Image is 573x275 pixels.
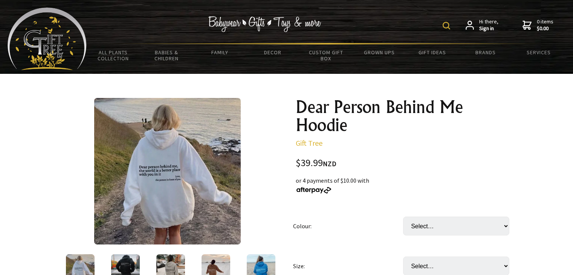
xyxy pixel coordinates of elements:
[523,18,553,32] a: 0 items$0.00
[246,44,299,60] a: Decor
[443,22,450,29] img: product search
[479,25,498,32] strong: Sign in
[512,44,565,60] a: Services
[208,16,321,32] img: Babywear - Gifts - Toys & more
[193,44,246,60] a: Family
[479,18,498,32] span: Hi there,
[296,176,516,194] div: or 4 payments of $10.00 with
[293,206,403,246] td: Colour:
[87,44,140,66] a: All Plants Collection
[94,98,241,244] img: Dear Person Behind Me Hoodie
[296,187,332,194] img: Afterpay
[296,138,322,148] a: Gift Tree
[459,44,512,60] a: Brands
[323,159,336,168] span: NZD
[537,25,553,32] strong: $0.00
[406,44,459,60] a: Gift Ideas
[140,44,193,66] a: Babies & Children
[466,18,498,32] a: Hi there,Sign in
[8,8,87,70] img: Babyware - Gifts - Toys and more...
[537,18,553,32] span: 0 items
[296,158,516,168] div: $39.99
[353,44,406,60] a: Grown Ups
[296,98,516,134] h1: Dear Person Behind Me Hoodie
[299,44,353,66] a: Custom Gift Box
